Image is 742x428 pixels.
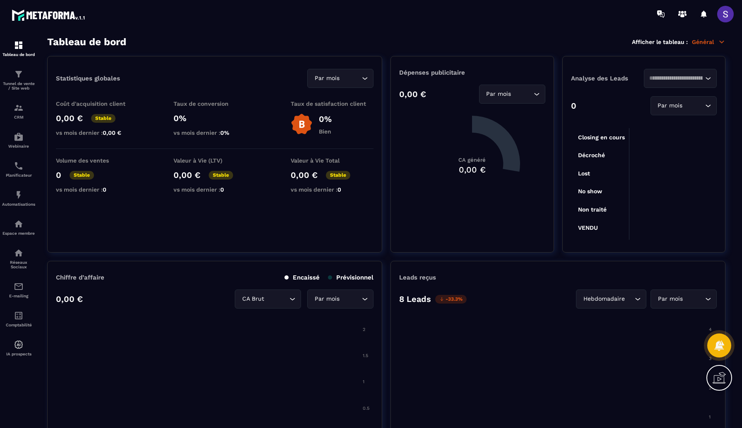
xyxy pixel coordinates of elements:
[644,69,717,88] div: Search for option
[14,248,24,258] img: social-network
[291,100,373,107] p: Taux de satisfaction client
[656,294,684,304] span: Par mois
[399,89,426,99] p: 0,00 €
[341,294,360,304] input: Search for option
[435,295,467,304] p: -33.3%
[581,294,626,304] span: Hebdomadaire
[307,289,373,309] div: Search for option
[14,311,24,321] img: accountant
[2,323,35,327] p: Comptabilité
[649,74,703,83] input: Search for option
[313,294,341,304] span: Par mois
[56,113,83,123] p: 0,00 €
[56,294,83,304] p: 0,00 €
[650,289,717,309] div: Search for option
[650,96,717,115] div: Search for option
[2,304,35,333] a: accountantaccountantComptabilité
[479,85,545,104] div: Search for option
[56,157,139,164] p: Volume des ventes
[56,170,61,180] p: 0
[319,114,332,124] p: 0%
[2,126,35,155] a: automationsautomationsWebinaire
[2,231,35,236] p: Espace membre
[363,327,365,332] tspan: 2
[684,101,703,110] input: Search for option
[2,352,35,356] p: IA prospects
[571,101,576,111] p: 0
[399,69,545,76] p: Dépenses publicitaire
[291,186,373,193] p: vs mois dernier :
[56,274,104,281] p: Chiffre d’affaire
[337,186,341,193] span: 0
[2,144,35,148] p: Webinaire
[2,275,35,304] a: emailemailE-mailing
[2,294,35,298] p: E-mailing
[14,103,24,113] img: formation
[363,353,368,358] tspan: 1.5
[220,129,229,136] span: 0%
[578,170,590,177] tspan: Lost
[2,52,35,57] p: Tableau de bord
[266,294,287,304] input: Search for option
[56,186,139,193] p: vs mois dernier :
[14,69,24,79] img: formation
[209,171,233,180] p: Stable
[709,327,712,332] tspan: 4
[2,260,35,269] p: Réseaux Sociaux
[70,171,94,180] p: Stable
[56,75,120,82] p: Statistiques globales
[291,170,318,180] p: 0,00 €
[399,274,436,281] p: Leads reçus
[692,38,725,46] p: Général
[14,161,24,171] img: scheduler
[103,129,121,136] span: 0,00 €
[319,128,332,135] p: Bien
[363,379,364,384] tspan: 1
[2,34,35,63] a: formationformationTableau de bord
[571,75,644,82] p: Analyse des Leads
[2,155,35,184] a: schedulerschedulerPlanificateur
[291,113,313,135] img: b-badge-o.b3b20ee6.svg
[399,294,431,304] p: 8 Leads
[578,188,602,195] tspan: No show
[173,186,256,193] p: vs mois dernier :
[14,219,24,229] img: automations
[2,63,35,97] a: formationformationTunnel de vente / Site web
[684,294,703,304] input: Search for option
[56,129,139,136] p: vs mois dernier :
[14,190,24,200] img: automations
[91,114,116,123] p: Stable
[307,69,373,88] div: Search for option
[576,289,646,309] div: Search for option
[173,129,256,136] p: vs mois dernier :
[47,36,126,48] h3: Tableau de bord
[363,406,369,411] tspan: 0.5
[578,206,606,213] tspan: Non traité
[709,414,711,420] tspan: 1
[626,294,633,304] input: Search for option
[2,184,35,213] a: automationsautomationsAutomatisations
[328,274,373,281] p: Prévisionnel
[2,213,35,242] a: automationsautomationsEspace membre
[235,289,301,309] div: Search for option
[173,170,200,180] p: 0,00 €
[173,157,256,164] p: Valeur à Vie (LTV)
[513,90,532,99] input: Search for option
[2,173,35,178] p: Planificateur
[326,171,350,180] p: Stable
[341,74,360,83] input: Search for option
[291,157,373,164] p: Valeur à Vie Total
[2,81,35,90] p: Tunnel de vente / Site web
[632,39,688,45] p: Afficher le tableau :
[484,90,513,99] span: Par mois
[656,101,684,110] span: Par mois
[103,186,106,193] span: 0
[173,113,256,123] p: 0%
[14,132,24,142] img: automations
[173,100,256,107] p: Taux de conversion
[2,202,35,207] p: Automatisations
[56,100,139,107] p: Coût d'acquisition client
[14,40,24,50] img: formation
[220,186,224,193] span: 0
[14,340,24,350] img: automations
